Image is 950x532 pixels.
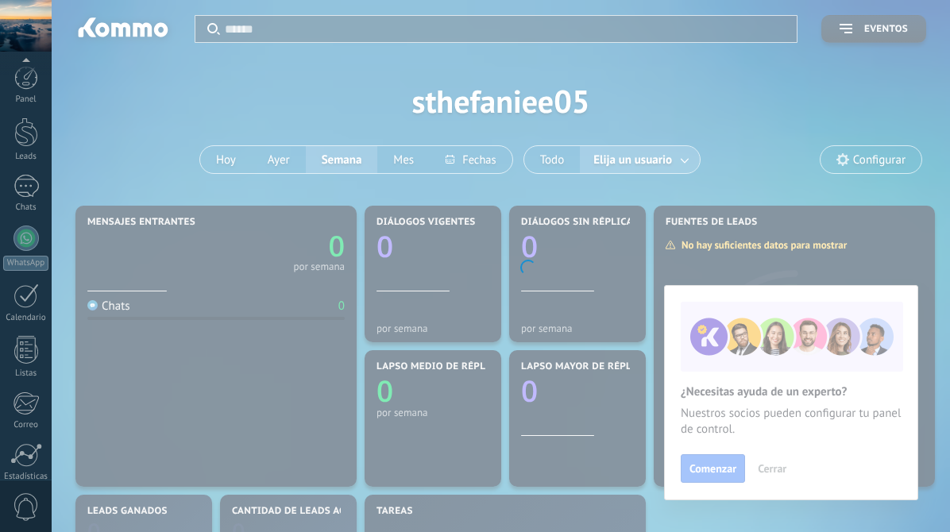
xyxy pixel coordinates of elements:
[3,94,49,105] div: Panel
[3,313,49,323] div: Calendario
[3,256,48,271] div: WhatsApp
[3,152,49,162] div: Leads
[3,368,49,379] div: Listas
[3,420,49,430] div: Correo
[3,472,49,482] div: Estadísticas
[3,202,49,213] div: Chats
